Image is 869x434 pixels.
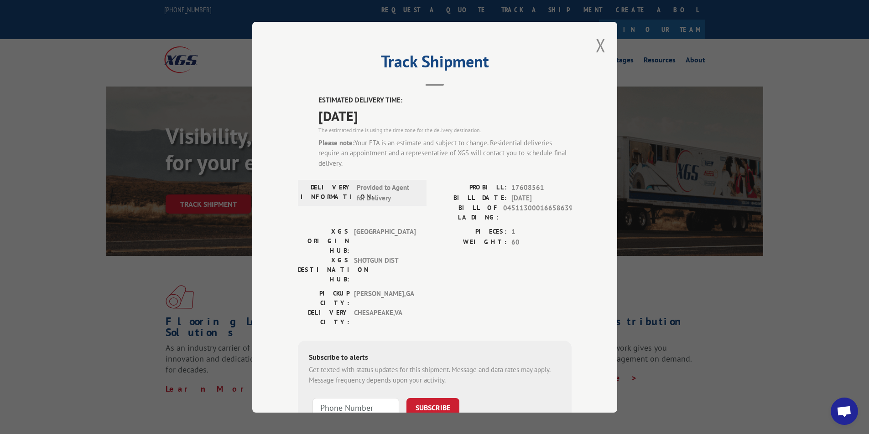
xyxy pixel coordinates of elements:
[435,203,499,222] label: BILL OF LADING:
[354,227,416,255] span: [GEOGRAPHIC_DATA]
[318,95,572,106] label: ESTIMATED DELIVERY TIME:
[354,255,416,284] span: SHOTGUN DIST
[298,255,349,284] label: XGS DESTINATION HUB:
[318,138,572,168] div: Your ETA is an estimate and subject to change. Residential deliveries require an appointment and ...
[406,398,459,417] button: SUBSCRIBE
[298,227,349,255] label: XGS ORIGIN HUB:
[435,237,507,247] label: WEIGHT:
[318,138,354,147] strong: Please note:
[511,183,572,193] span: 17608561
[354,289,416,308] span: [PERSON_NAME] , GA
[357,183,418,203] span: Provided to Agent for Delivery
[831,398,858,425] div: Open chat
[503,203,572,222] span: 04511300016658639
[596,33,606,57] button: Close modal
[435,193,507,203] label: BILL DATE:
[298,308,349,327] label: DELIVERY CITY:
[318,105,572,126] span: [DATE]
[298,55,572,72] h2: Track Shipment
[309,352,561,365] div: Subscribe to alerts
[318,126,572,134] div: The estimated time is using the time zone for the delivery destination.
[435,227,507,237] label: PIECES:
[511,227,572,237] span: 1
[511,193,572,203] span: [DATE]
[435,183,507,193] label: PROBILL:
[511,237,572,247] span: 60
[298,289,349,308] label: PICKUP CITY:
[309,365,561,385] div: Get texted with status updates for this shipment. Message and data rates may apply. Message frequ...
[354,308,416,327] span: CHESAPEAKE , VA
[301,183,352,203] label: DELIVERY INFORMATION:
[312,398,399,417] input: Phone Number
